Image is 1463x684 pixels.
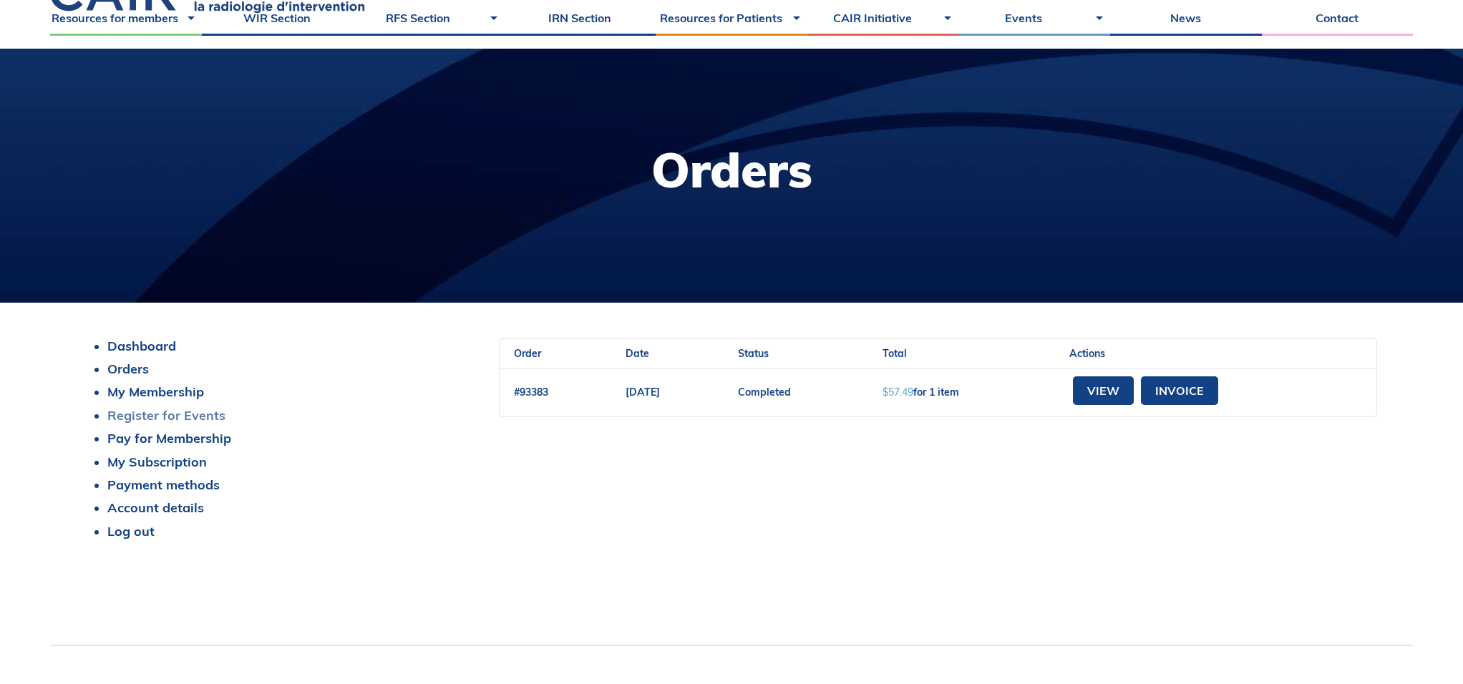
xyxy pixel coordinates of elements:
[514,347,541,360] span: Order
[107,477,220,493] a: Payment methods
[883,386,888,399] span: $
[883,386,913,399] span: 57.49
[738,347,769,360] span: Status
[107,383,204,400] a: My Membership
[107,430,231,446] a: Pay for Membership
[868,368,1055,416] td: for 1 item
[107,454,207,470] a: My Subscription
[883,347,907,360] span: Total
[724,368,868,416] td: Completed
[1073,376,1134,405] a: View
[107,361,149,377] a: Orders
[1141,376,1218,405] a: Invoice
[651,146,812,194] h1: Orders
[107,523,155,539] a: Log out
[107,338,176,354] a: Dashboard
[1069,347,1105,360] span: Actions
[107,407,225,424] a: Register for Events
[514,386,548,399] a: #93383
[107,499,204,516] a: Account details
[626,347,649,360] span: Date
[626,386,660,399] time: [DATE]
